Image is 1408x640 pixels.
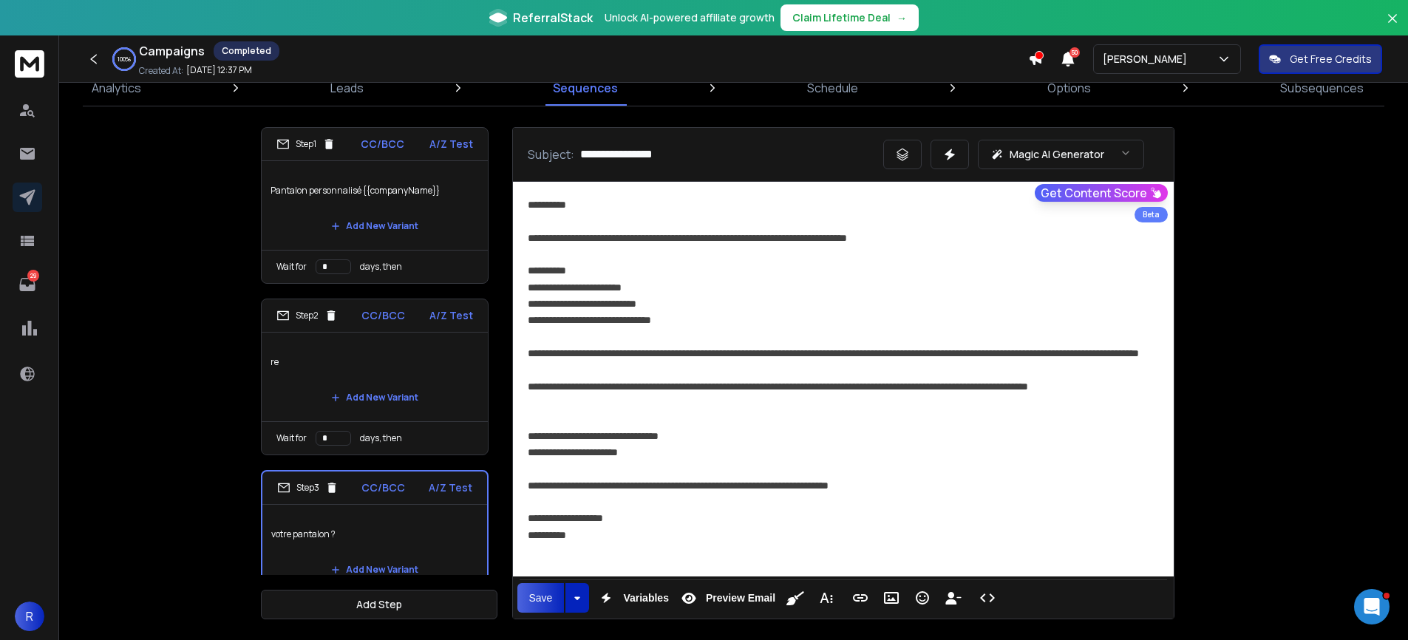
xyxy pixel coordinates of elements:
[15,602,44,631] button: R
[675,583,778,613] button: Preview Email
[361,480,405,495] p: CC/BCC
[322,70,373,106] a: Leads
[186,64,252,76] p: [DATE] 12:37 PM
[319,555,430,585] button: Add New Variant
[620,592,672,605] span: Variables
[1069,47,1080,58] span: 50
[798,70,867,106] a: Schedule
[1383,9,1402,44] button: Close banner
[429,480,472,495] p: A/Z Test
[877,583,905,613] button: Insert Image (⌘P)
[271,341,479,383] p: re
[1280,79,1364,97] p: Subsequences
[276,309,338,322] div: Step 2
[780,4,919,31] button: Claim Lifetime Deal→
[261,590,497,619] button: Add Step
[1271,70,1373,106] a: Subsequences
[1354,589,1390,624] iframe: Intercom live chat
[429,308,473,323] p: A/Z Test
[361,137,404,152] p: CC/BCC
[276,137,336,151] div: Step 1
[360,261,402,273] p: days, then
[261,127,489,284] li: Step1CC/BCCA/Z TestPantalon personnalisé {{companyName}}Add New VariantWait fordays, then
[978,140,1144,169] button: Magic AI Generator
[276,261,307,273] p: Wait for
[271,514,478,555] p: votre pantalon ?
[319,211,430,241] button: Add New Variant
[908,583,936,613] button: Emoticons
[939,583,967,613] button: Insert Unsubscribe Link
[605,10,775,25] p: Unlock AI-powered affiliate growth
[214,41,279,61] div: Completed
[1010,147,1104,162] p: Magic AI Generator
[429,137,473,152] p: A/Z Test
[261,470,489,595] li: Step3CC/BCCA/Z Testvotre pantalon ?Add New Variant
[703,592,778,605] span: Preview Email
[319,383,430,412] button: Add New Variant
[553,79,618,97] p: Sequences
[118,55,131,64] p: 100 %
[360,432,402,444] p: days, then
[139,42,205,60] h1: Campaigns
[1135,207,1168,222] div: Beta
[1103,52,1193,67] p: [PERSON_NAME]
[812,583,840,613] button: More Text
[528,146,574,163] p: Subject:
[973,583,1001,613] button: Code View
[846,583,874,613] button: Insert Link (⌘K)
[276,432,307,444] p: Wait for
[1290,52,1372,67] p: Get Free Credits
[1038,70,1100,106] a: Options
[277,481,339,494] div: Step 3
[592,583,672,613] button: Variables
[897,10,907,25] span: →
[139,65,183,77] p: Created At:
[330,79,364,97] p: Leads
[807,79,858,97] p: Schedule
[1259,44,1382,74] button: Get Free Credits
[513,9,593,27] span: ReferralStack
[361,308,405,323] p: CC/BCC
[517,583,565,613] button: Save
[271,170,479,211] p: Pantalon personnalisé {{companyName}}
[1047,79,1091,97] p: Options
[13,270,42,299] a: 29
[544,70,627,106] a: Sequences
[261,299,489,455] li: Step2CC/BCCA/Z TestreAdd New VariantWait fordays, then
[781,583,809,613] button: Clean HTML
[92,79,141,97] p: Analytics
[83,70,150,106] a: Analytics
[27,270,39,282] p: 29
[1035,184,1168,202] button: Get Content Score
